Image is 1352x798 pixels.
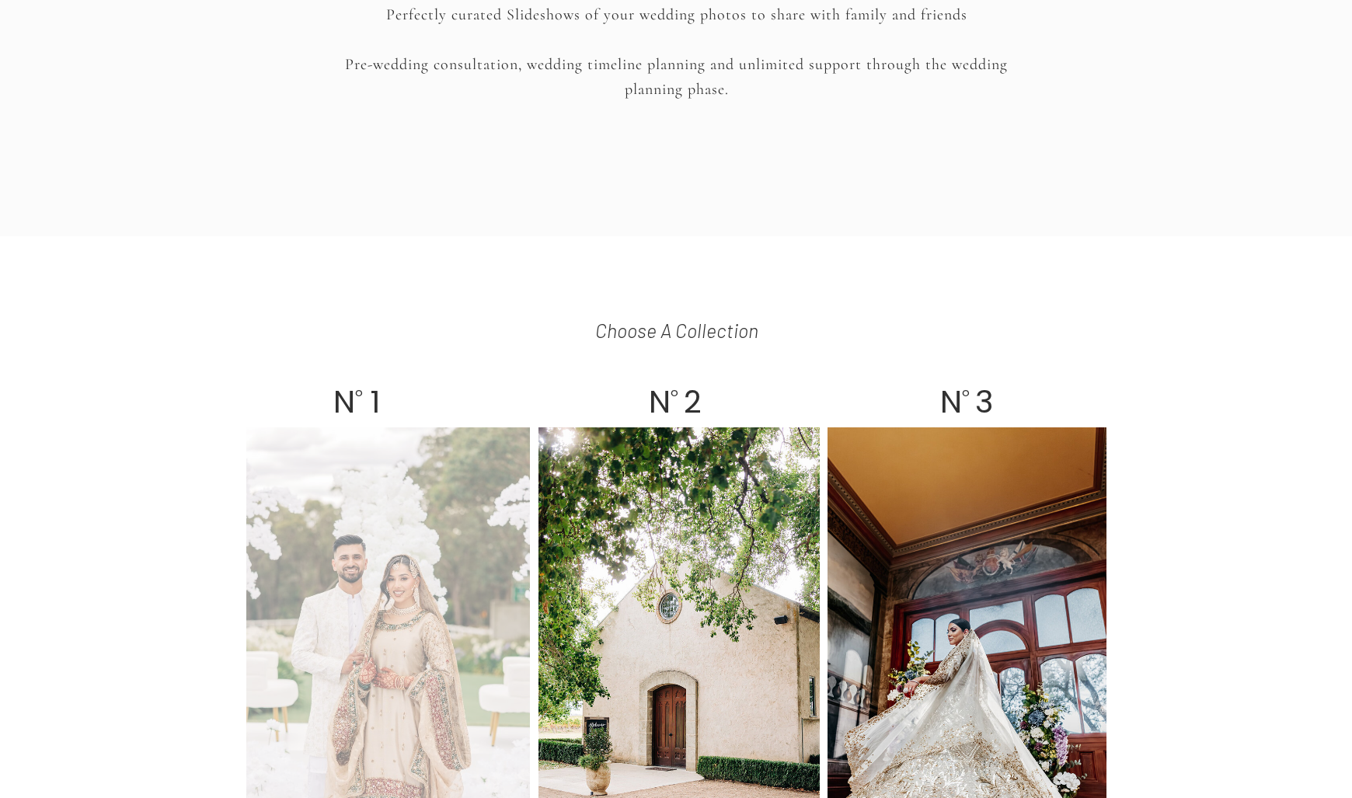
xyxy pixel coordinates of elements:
[962,386,976,406] p: o
[676,386,709,421] h2: 2
[671,386,685,406] p: o
[358,386,392,421] h2: 1
[967,386,1001,421] h2: 3
[327,386,361,421] h2: N
[934,386,967,421] h2: N
[355,386,369,406] p: o
[469,321,884,340] p: choose a collection
[643,386,676,421] h2: N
